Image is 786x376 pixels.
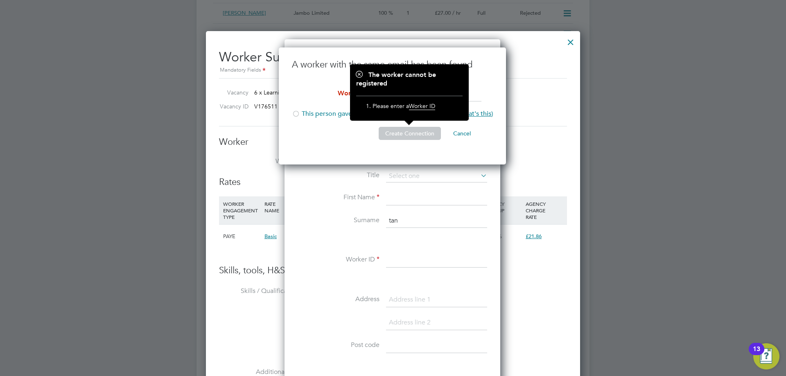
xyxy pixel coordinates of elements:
[219,176,567,188] h3: Rates
[298,216,379,225] label: Surname
[298,255,379,264] label: Worker ID
[264,233,277,240] span: Basic
[298,193,379,202] label: First Name
[298,295,379,304] label: Address
[753,343,779,369] button: Open Resource Center, 13 new notifications
[447,127,477,140] button: Cancel
[254,103,278,110] span: V176511
[298,171,379,180] label: Title
[219,287,301,295] label: Skills / Qualifications
[460,110,491,118] span: what's this
[409,102,435,110] span: Worker ID
[221,196,262,224] div: WORKER ENGAGEMENT TYPE
[373,102,454,114] li: Please enter a
[262,196,317,218] div: RATE NAME
[219,157,301,166] label: Worker
[482,196,524,218] div: AGENCY MARKUP
[216,103,248,110] label: Vacancy ID
[216,89,248,96] label: Vacancy
[753,349,760,360] div: 13
[254,89,343,96] span: 6 x Learning Support Assistant (…
[292,110,493,126] li: This person gave me permission to access their data ( )
[356,71,463,88] h1: The worker cannot be registered
[219,136,567,148] h3: Worker
[298,341,379,349] label: Post code
[526,233,542,240] span: £21.86
[386,315,487,330] input: Address line 2
[379,127,441,140] button: Create Connection
[292,59,493,71] h3: A worker with the same email has been found
[386,170,487,182] input: Select one
[386,293,487,307] input: Address line 1
[221,225,262,248] div: PAYE
[219,265,567,277] h3: Skills, tools, H&S
[219,66,567,75] div: Mandatory Fields
[292,89,374,98] label: Worker ID
[524,196,565,224] div: AGENCY CHARGE RATE
[219,327,301,336] label: Tools
[219,43,567,75] h2: Worker Submission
